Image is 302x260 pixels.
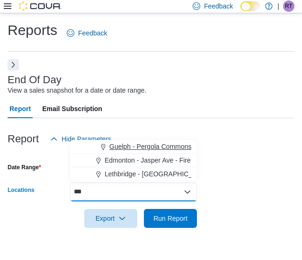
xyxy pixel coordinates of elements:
span: Export [90,209,132,228]
span: Email Subscription [42,99,102,118]
button: Lethbridge - [GEOGRAPHIC_DATA] - Fire & Flower [70,167,197,181]
h3: Report [8,133,39,145]
button: Run Report [144,209,197,228]
span: Hide Parameters [62,134,111,144]
span: RT [285,0,293,12]
div: View a sales snapshot for a date or date range. [8,86,146,95]
div: Rachel Turner [283,0,294,12]
input: Dark Mode [240,1,260,11]
label: Locations [8,186,35,194]
span: Lethbridge - [GEOGRAPHIC_DATA] - Fire & Flower [105,169,256,179]
span: Run Report [153,214,187,223]
span: Report [9,99,31,118]
span: Feedback [78,28,107,38]
span: Feedback [204,1,233,11]
h1: Reports [8,21,57,40]
button: Hide Parameters [46,130,115,148]
p: | [277,0,279,12]
button: Guelph - Pergola Commons - Fire & Flower [70,140,197,154]
button: Close list of options [184,188,191,196]
button: Edmonton - Jasper Ave - Fire & Flower [70,154,197,167]
button: Export [84,209,137,228]
span: Guelph - Pergola Commons - Fire & Flower [109,142,237,151]
label: Date Range [8,164,41,171]
div: Choose from the following options [70,140,197,181]
span: Edmonton - Jasper Ave - Fire & Flower [105,156,219,165]
button: Next [8,59,19,70]
img: Cova [19,1,62,11]
h3: End Of Day [8,74,62,86]
a: Feedback [63,24,111,43]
